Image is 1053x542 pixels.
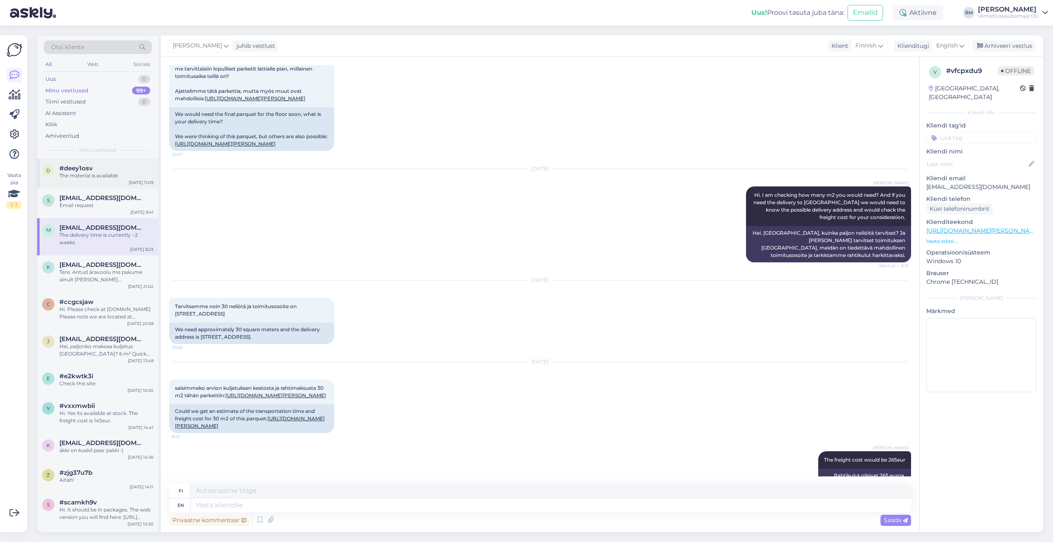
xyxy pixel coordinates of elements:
span: s [47,197,50,203]
div: [DATE] [169,276,911,284]
button: Emailid [848,5,883,21]
div: Hi. It should be in packages. The web version you will find here: [URL][DOMAIN_NAME] [59,506,153,521]
div: fi [179,484,183,498]
div: Socials [132,59,152,70]
span: kaspar.toi@gmail.com [59,261,145,269]
p: Brauser [926,269,1036,278]
p: Kliendi tag'id [926,121,1036,130]
div: [DATE] 14:11 [130,484,153,490]
div: Rahtikulut olisivat 265 euroa. [818,469,911,483]
div: [GEOGRAPHIC_DATA], [GEOGRAPHIC_DATA] [929,84,1020,101]
div: äkki on kuskil paar pakki :) [59,447,153,454]
span: The freight cost would be 265eur [824,457,905,463]
span: #scamkh9v [59,499,97,506]
p: Kliendi nimi [926,147,1036,156]
div: Hi. Yes its available at stock. The freight cost is 145eur. [59,410,153,424]
div: [PERSON_NAME] [978,6,1039,13]
span: #ccgcsjaw [59,298,94,306]
span: Tarvitsemme noin 30 neliötä ja toimitusosoite on [STREET_ADDRESS] [175,303,298,317]
div: Hei. [GEOGRAPHIC_DATA], kuinka paljon neliöitä tarvitset? Ja [PERSON_NAME] tarvitset toimituksen ... [746,226,911,262]
div: [DATE] 20:58 [127,320,153,327]
div: Privaatne kommentaar [169,515,250,526]
span: English [936,41,958,50]
div: [DATE] 13:48 [128,358,153,364]
span: Offline [998,66,1034,75]
span: d [46,167,50,174]
div: [DATE] 21:02 [128,283,153,290]
span: [PERSON_NAME] [173,41,222,50]
p: Klienditeekond [926,218,1036,226]
span: #e2kwtk3i [59,372,93,380]
span: ssnarva@gmail.com [59,194,145,202]
div: en [177,498,184,512]
a: [URL][DOMAIN_NAME][PERSON_NAME] [205,95,305,101]
span: k [47,264,50,270]
p: Operatsioonisüsteem [926,248,1036,257]
div: Viimistluskaubamaja OÜ [978,13,1039,19]
span: Saada [884,516,908,524]
div: Hei, paljonko maksaa kuljetus [GEOGRAPHIC_DATA]? 6 m² Quick step BACL 40031 [59,343,153,358]
span: v [47,405,50,411]
span: k [47,442,50,448]
span: #zjg37u7b [59,469,92,476]
div: Proovi tasuta juba täna: [751,8,844,18]
span: m [46,227,51,233]
span: me tarvittaisiin lopulliset parketit lattialle pian, millainen toimitusaika teillä on? Ajattelimm... [175,66,314,101]
span: 20:55 [172,344,203,351]
p: Märkmed [926,307,1036,316]
div: Aitäh! [59,476,153,484]
div: Klient [828,42,848,50]
a: [URL][DOMAIN_NAME][PERSON_NAME] [926,227,1040,234]
div: 0 [138,75,150,83]
span: c [47,301,50,307]
span: v [933,69,937,75]
div: Arhiveeri vestlus [972,40,1036,52]
div: Email request [59,202,153,209]
div: [DATE] 9:41 [130,209,153,215]
span: [PERSON_NAME] [873,180,909,186]
div: [DATE] [169,165,911,172]
div: [DATE] 14:41 [128,424,153,431]
div: Web [85,59,100,70]
div: 99+ [132,87,150,95]
span: jarmo.arminen@hestra.fi [59,335,145,343]
div: The delivery time is currently ~2 weeks [59,231,153,246]
img: Askly Logo [7,42,22,58]
div: All [44,59,53,70]
input: Lisa tag [926,132,1036,144]
div: Arhiveeritud [45,132,79,140]
span: Minu vestlused [79,146,116,154]
b: Uus! [751,9,767,16]
div: Aktiivne [893,5,943,20]
span: z [47,472,50,478]
span: #vxxmwbii [59,402,95,410]
span: s [47,502,50,508]
div: juhib vestlust [233,42,275,50]
span: Nähtud ✓ 9:31 [878,263,909,269]
span: [PERSON_NAME] [873,445,909,451]
span: Otsi kliente [51,43,84,52]
div: The material is available [59,172,153,179]
span: 20:27 [172,151,203,158]
div: # vfcpxdu9 [946,66,998,76]
div: 0 [138,98,150,106]
div: RH [963,7,975,19]
div: Tiimi vestlused [45,98,86,106]
div: Hi. Please check at [DOMAIN_NAME] Please note we are located at [GEOGRAPHIC_DATA] and there will ... [59,306,153,320]
span: Hi. I am checking how many m2 you would need? And if you need the delivery to [GEOGRAPHIC_DATA] w... [753,192,907,220]
a: [URL][DOMAIN_NAME][PERSON_NAME] [175,141,276,147]
a: [URL][DOMAIN_NAME][PERSON_NAME] [225,392,326,398]
a: [PERSON_NAME]Viimistluskaubamaja OÜ [978,6,1048,19]
div: Klienditugi [894,42,929,50]
div: We would need the final parquet for the floor soon, what is your delivery time? We were thinking ... [169,107,334,151]
div: 1 / 3 [7,201,21,209]
p: Kliendi telefon [926,195,1036,203]
div: Minu vestlused [45,87,88,95]
div: Vaata siia [7,172,21,209]
div: [DATE] 11:09 [129,179,153,186]
span: saisimmeko arvion kuljetuksen kestosta ja rahtimaksusta 30 m2 tähän parkettiin: [175,385,326,398]
div: [DATE] 10:30 [127,521,153,527]
div: [PERSON_NAME] [926,295,1036,302]
div: [DATE] 8:23 [130,246,153,252]
span: j [47,338,50,344]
